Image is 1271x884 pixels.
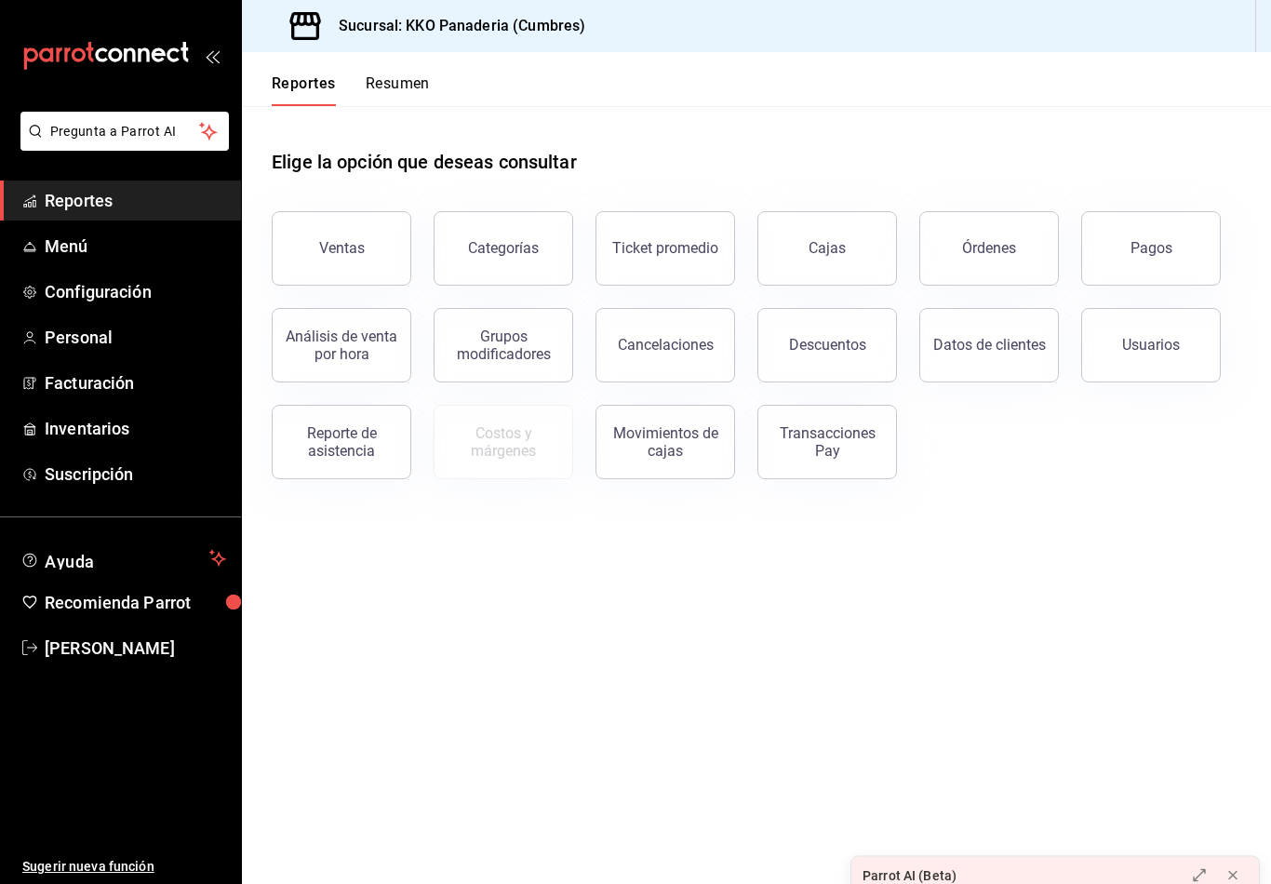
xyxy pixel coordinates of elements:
div: Pagos [1131,239,1172,257]
a: Pregunta a Parrot AI [13,135,229,154]
button: Categorías [434,211,573,286]
button: Movimientos de cajas [595,405,735,479]
span: Pregunta a Parrot AI [50,122,200,141]
button: Datos de clientes [919,308,1059,382]
span: Inventarios [45,416,226,441]
div: Descuentos [789,336,866,354]
span: Menú [45,234,226,259]
span: Configuración [45,279,226,304]
div: Grupos modificadores [446,328,561,363]
div: navigation tabs [272,74,430,106]
button: Contrata inventarios para ver este reporte [434,405,573,479]
div: Reporte de asistencia [284,424,399,460]
button: Ventas [272,211,411,286]
button: Pagos [1081,211,1221,286]
div: Ventas [319,239,365,257]
div: Cajas [809,239,846,257]
div: Transacciones Pay [769,424,885,460]
button: Reporte de asistencia [272,405,411,479]
span: Personal [45,325,226,350]
button: Pregunta a Parrot AI [20,112,229,151]
button: Resumen [366,74,430,106]
span: Reportes [45,188,226,213]
button: Ticket promedio [595,211,735,286]
button: Descuentos [757,308,897,382]
button: Usuarios [1081,308,1221,382]
button: Órdenes [919,211,1059,286]
button: Cancelaciones [595,308,735,382]
div: Categorías [468,239,539,257]
div: Movimientos de cajas [608,424,723,460]
div: Órdenes [962,239,1016,257]
div: Ticket promedio [612,239,718,257]
span: Facturación [45,370,226,395]
button: Cajas [757,211,897,286]
button: open_drawer_menu [205,48,220,63]
span: Suscripción [45,462,226,487]
button: Reportes [272,74,336,106]
div: Cancelaciones [618,336,714,354]
span: Ayuda [45,547,202,569]
h1: Elige la opción que deseas consultar [272,148,577,176]
div: Análisis de venta por hora [284,328,399,363]
button: Transacciones Pay [757,405,897,479]
div: Usuarios [1122,336,1180,354]
button: Grupos modificadores [434,308,573,382]
span: [PERSON_NAME] [45,636,226,661]
button: Análisis de venta por hora [272,308,411,382]
span: Sugerir nueva función [22,857,226,877]
div: Costos y márgenes [446,424,561,460]
span: Recomienda Parrot [45,590,226,615]
h3: Sucursal: KKO Panaderia (Cumbres) [324,15,585,37]
div: Datos de clientes [933,336,1046,354]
